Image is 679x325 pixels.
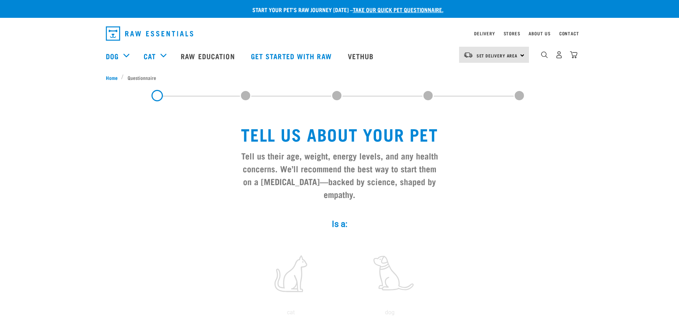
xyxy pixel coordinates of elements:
[541,51,548,58] img: home-icon-1@2x.png
[463,52,473,58] img: van-moving.png
[504,32,520,35] a: Stores
[238,149,441,200] h3: Tell us their age, weight, energy levels, and any health concerns. We’ll recommend the best way t...
[233,218,447,230] label: Is a:
[570,51,577,59] img: home-icon@2x.png
[100,24,579,44] nav: dropdown navigation
[555,51,563,59] img: user.png
[529,32,550,35] a: About Us
[341,42,383,70] a: Vethub
[238,124,441,143] h1: Tell us about your pet
[474,32,495,35] a: Delivery
[244,42,341,70] a: Get started with Raw
[144,51,156,61] a: Cat
[106,74,118,81] span: Home
[559,32,579,35] a: Contact
[353,8,443,11] a: take our quick pet questionnaire.
[174,42,243,70] a: Raw Education
[106,74,573,81] nav: breadcrumbs
[243,308,339,317] p: cat
[106,74,122,81] a: Home
[106,26,193,41] img: Raw Essentials Logo
[477,54,518,57] span: Set Delivery Area
[342,308,438,317] p: dog
[106,51,119,61] a: Dog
